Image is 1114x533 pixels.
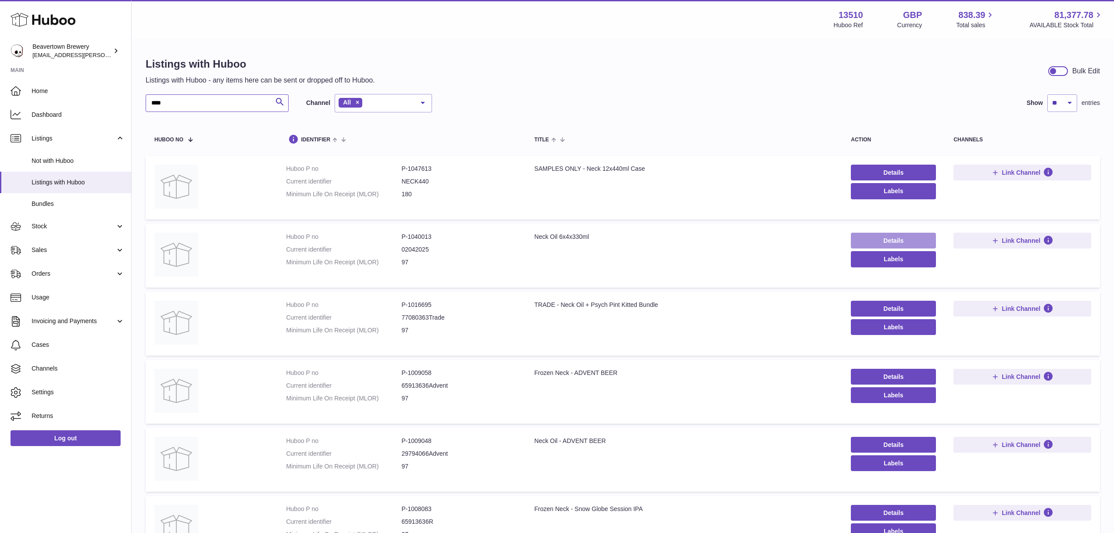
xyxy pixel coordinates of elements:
span: Settings [32,388,125,396]
dd: P-1009058 [401,369,517,377]
a: Details [851,301,936,317]
label: Show [1027,99,1043,107]
dt: Huboo P no [286,505,401,513]
dd: P-1009048 [401,437,517,445]
span: All [343,99,351,106]
dt: Current identifier [286,382,401,390]
span: Listings with Huboo [32,178,125,187]
dt: Current identifier [286,518,401,526]
a: 838.39 Total sales [956,9,995,29]
span: Home [32,87,125,95]
dt: Current identifier [286,313,401,322]
span: Sales [32,246,115,254]
dt: Current identifier [286,245,401,254]
dd: P-1016695 [401,301,517,309]
div: SAMPLES ONLY - Neck 12x440ml Case [534,165,833,173]
dt: Minimum Life On Receipt (MLOR) [286,462,401,471]
dd: 02042025 [401,245,517,254]
dd: P-1040013 [401,233,517,241]
div: Neck Oil 6x4x330ml [534,233,833,241]
span: Total sales [956,21,995,29]
div: Currency [897,21,922,29]
span: Link Channel [1002,169,1040,176]
dt: Huboo P no [286,165,401,173]
span: 838.39 [958,9,985,21]
label: Channel [306,99,330,107]
dd: 65913636R [401,518,517,526]
span: Link Channel [1002,373,1040,381]
button: Link Channel [953,369,1091,385]
button: Link Channel [953,301,1091,317]
dt: Current identifier [286,450,401,458]
dd: 65913636Advent [401,382,517,390]
dt: Minimum Life On Receipt (MLOR) [286,326,401,335]
button: Labels [851,251,936,267]
div: TRADE - Neck Oil + Psych Pint Kitted Bundle [534,301,833,309]
div: Huboo Ref [834,21,863,29]
span: Channels [32,364,125,373]
img: TRADE - Neck Oil + Psych Pint Kitted Bundle [154,301,198,345]
h1: Listings with Huboo [146,57,375,71]
span: Bundles [32,200,125,208]
dt: Minimum Life On Receipt (MLOR) [286,394,401,403]
strong: 13510 [839,9,863,21]
button: Link Channel [953,233,1091,248]
span: AVAILABLE Stock Total [1029,21,1103,29]
img: Neck Oil - ADVENT BEER [154,437,198,481]
a: Details [851,165,936,180]
a: Log out [11,430,121,446]
dd: 97 [401,258,517,266]
div: Frozen Neck - ADVENT BEER [534,369,833,377]
button: Link Channel [953,165,1091,180]
span: Link Channel [1002,305,1040,313]
a: Details [851,369,936,385]
span: identifier [301,137,330,143]
span: Usage [32,293,125,302]
span: Dashboard [32,111,125,119]
div: action [851,137,936,143]
dd: 97 [401,394,517,403]
dt: Minimum Life On Receipt (MLOR) [286,258,401,266]
a: Details [851,233,936,248]
span: Cases [32,341,125,349]
button: Labels [851,319,936,335]
span: Link Channel [1002,237,1040,245]
a: Details [851,437,936,453]
span: Huboo no [154,137,183,143]
span: Link Channel [1002,441,1040,449]
span: title [534,137,549,143]
dd: NECK440 [401,177,517,186]
dd: 97 [401,462,517,471]
dt: Huboo P no [286,301,401,309]
dd: 97 [401,326,517,335]
span: Invoicing and Payments [32,317,115,325]
a: Details [851,505,936,521]
span: Orders [32,270,115,278]
img: SAMPLES ONLY - Neck 12x440ml Case [154,165,198,209]
div: Frozen Neck - Snow Globe Session IPA [534,505,833,513]
p: Listings with Huboo - any items here can be sent or dropped off to Huboo. [146,76,375,85]
span: [EMAIL_ADDRESS][PERSON_NAME][DOMAIN_NAME] [32,51,176,58]
a: 81,377.78 AVAILABLE Stock Total [1029,9,1103,29]
span: 81,377.78 [1054,9,1093,21]
img: kit.lowe@beavertownbrewery.co.uk [11,44,24,58]
span: entries [1082,99,1100,107]
strong: GBP [903,9,922,21]
dd: P-1008083 [401,505,517,513]
dt: Minimum Life On Receipt (MLOR) [286,190,401,198]
dt: Huboo P no [286,369,401,377]
div: Beavertown Brewery [32,43,111,59]
dt: Huboo P no [286,437,401,445]
span: Link Channel [1002,509,1040,517]
button: Link Channel [953,437,1091,453]
button: Labels [851,183,936,199]
span: Returns [32,412,125,420]
button: Labels [851,455,936,471]
dt: Current identifier [286,177,401,186]
img: Neck Oil 6x4x330ml [154,233,198,277]
button: Labels [851,387,936,403]
dt: Huboo P no [286,233,401,241]
span: Not with Huboo [32,157,125,165]
span: Listings [32,134,115,143]
dd: 180 [401,190,517,198]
